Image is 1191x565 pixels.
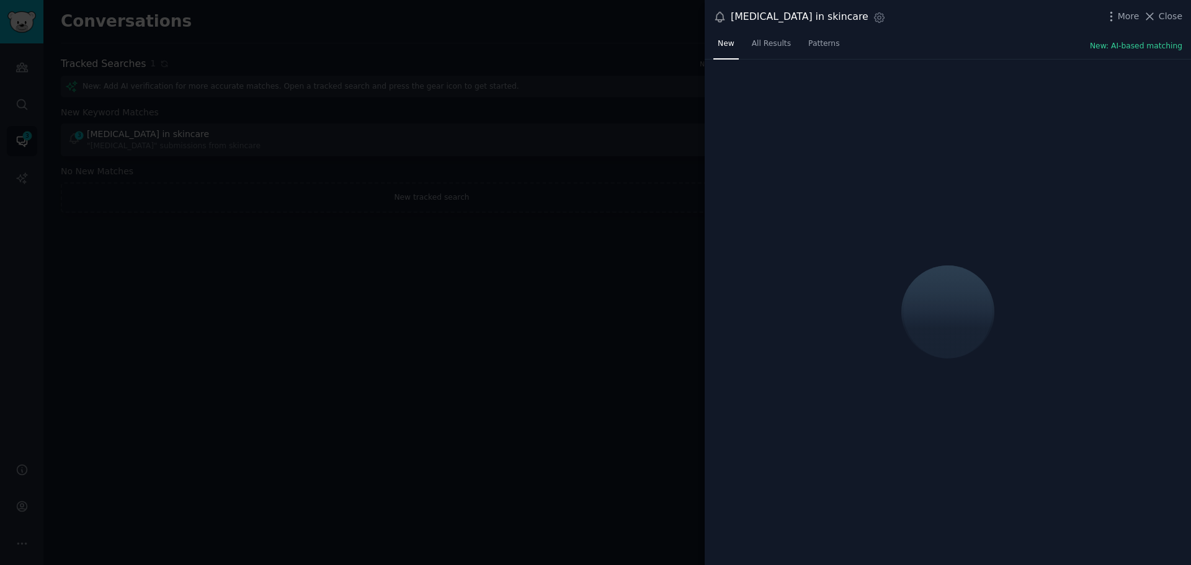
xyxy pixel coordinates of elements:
button: More [1105,10,1140,23]
span: Close [1159,10,1182,23]
button: Close [1143,10,1182,23]
span: Patterns [808,38,839,50]
div: [MEDICAL_DATA] in skincare [731,9,868,25]
button: New: AI-based matching [1090,41,1182,52]
span: All Results [752,38,791,50]
a: Patterns [804,34,844,60]
a: New [713,34,739,60]
span: New [718,38,734,50]
a: All Results [747,34,795,60]
span: More [1118,10,1140,23]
